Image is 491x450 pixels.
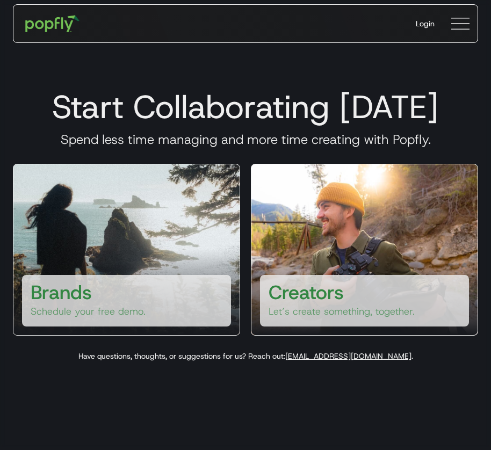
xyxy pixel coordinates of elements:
a: Login [407,10,443,38]
a: [EMAIL_ADDRESS][DOMAIN_NAME] [285,351,411,361]
a: home [18,8,87,40]
p: Let’s create something, together. [269,305,415,318]
div: Login [416,18,435,29]
p: Schedule your free demo. [31,305,146,318]
h3: Brands [31,279,92,305]
a: CreatorsLet’s create something, together. [251,164,478,336]
h3: Creators [269,279,344,305]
